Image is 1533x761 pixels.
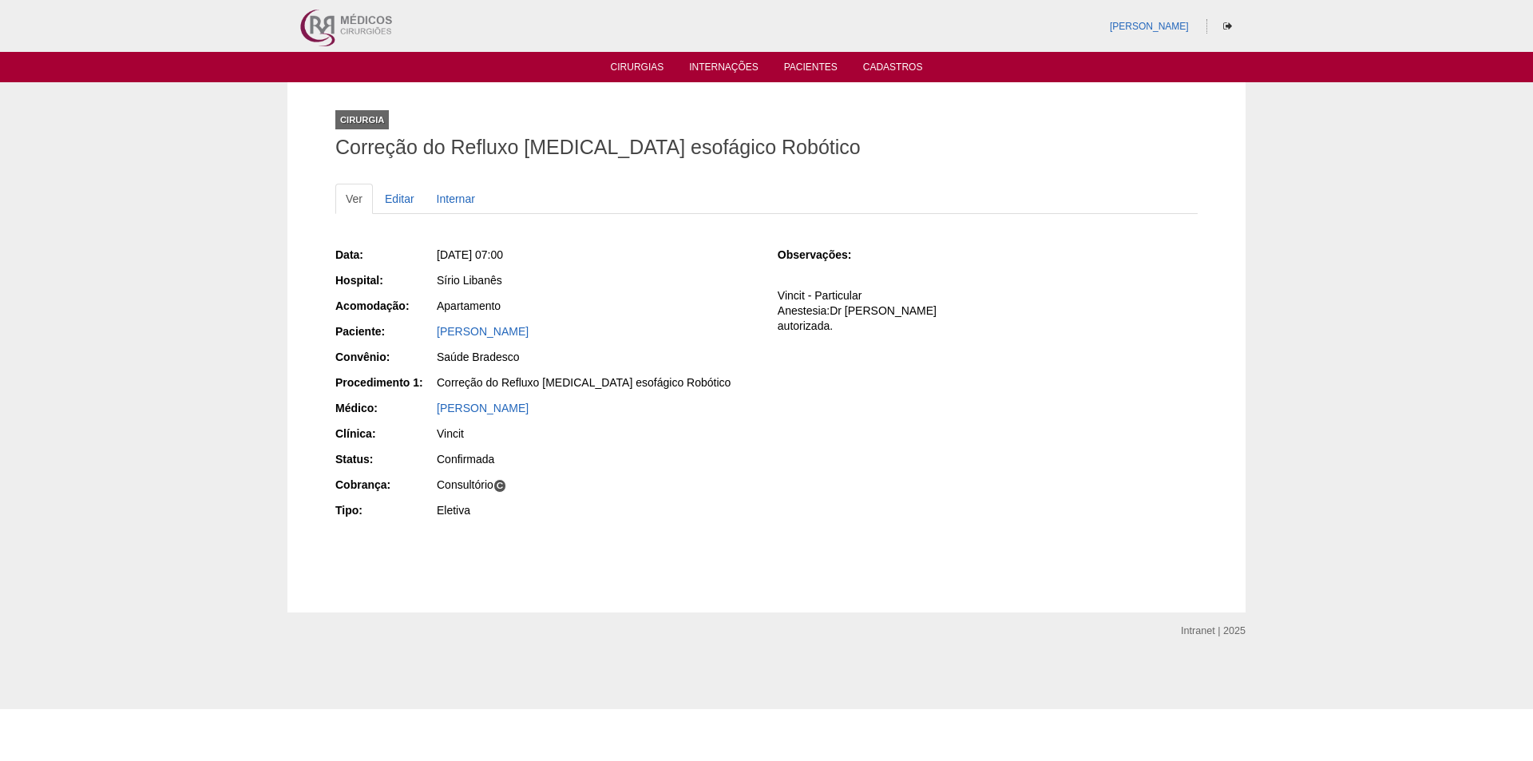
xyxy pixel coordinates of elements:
a: Cadastros [863,61,923,77]
div: Saúde Bradesco [437,349,755,365]
h1: Correção do Refluxo [MEDICAL_DATA] esofágico Robótico [335,137,1198,157]
a: [PERSON_NAME] [437,325,529,338]
a: Ver [335,184,373,214]
div: Data: [335,247,435,263]
div: Hospital: [335,272,435,288]
p: Vincit - Particular Anestesia:Dr [PERSON_NAME] autorizada. [778,288,1198,334]
div: Clínica: [335,426,435,442]
a: [PERSON_NAME] [1110,21,1189,32]
div: Médico: [335,400,435,416]
div: Vincit [437,426,755,442]
div: Eletiva [437,502,755,518]
div: Procedimento 1: [335,375,435,390]
span: C [493,479,507,493]
div: Acomodação: [335,298,435,314]
div: Paciente: [335,323,435,339]
a: [PERSON_NAME] [437,402,529,414]
i: Sair [1223,22,1232,31]
div: Tipo: [335,502,435,518]
span: [DATE] 07:00 [437,248,503,261]
div: Confirmada [437,451,755,467]
div: Convênio: [335,349,435,365]
a: Cirurgias [611,61,664,77]
div: Apartamento [437,298,755,314]
a: Internações [689,61,759,77]
div: Consultório [437,477,755,493]
div: Cobrança: [335,477,435,493]
div: Observações: [778,247,877,263]
div: Status: [335,451,435,467]
div: Correção do Refluxo [MEDICAL_DATA] esofágico Robótico [437,375,755,390]
a: Pacientes [784,61,838,77]
a: Internar [426,184,485,214]
div: Sírio Libanês [437,272,755,288]
div: Intranet | 2025 [1181,623,1246,639]
div: Cirurgia [335,110,389,129]
a: Editar [374,184,425,214]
